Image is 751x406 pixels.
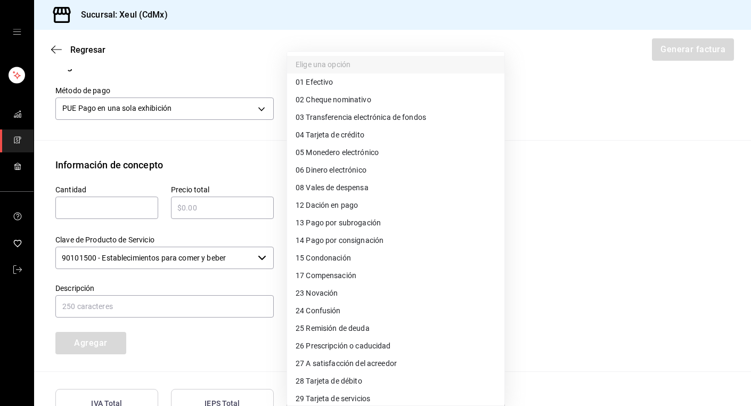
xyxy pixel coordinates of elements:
span: 02 Cheque nominativo [296,94,371,105]
span: 14 Pago por consignación [296,235,383,246]
span: 01 Efectivo [296,77,333,88]
span: 03 Transferencia electrónica de fondos [296,112,426,123]
span: 29 Tarjeta de servicios [296,393,370,404]
span: 27 A satisfacción del acreedor [296,358,397,369]
span: 25 Remisión de deuda [296,323,370,334]
span: 28 Tarjeta de débito [296,376,362,387]
span: 06 Dinero electrónico [296,165,366,176]
span: 24 Confusión [296,305,341,316]
span: 26 Prescripción o caducidad [296,340,391,352]
span: 12 Dación en pago [296,200,358,211]
span: 08 Vales de despensa [296,182,369,193]
span: 13 Pago por subrogación [296,217,381,229]
span: 15 Condonación [296,253,351,264]
span: 05 Monedero electrónico [296,147,379,158]
span: 17 Compensación [296,270,356,281]
span: 23 Novación [296,288,338,299]
span: 04 Tarjeta de crédito [296,129,364,141]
